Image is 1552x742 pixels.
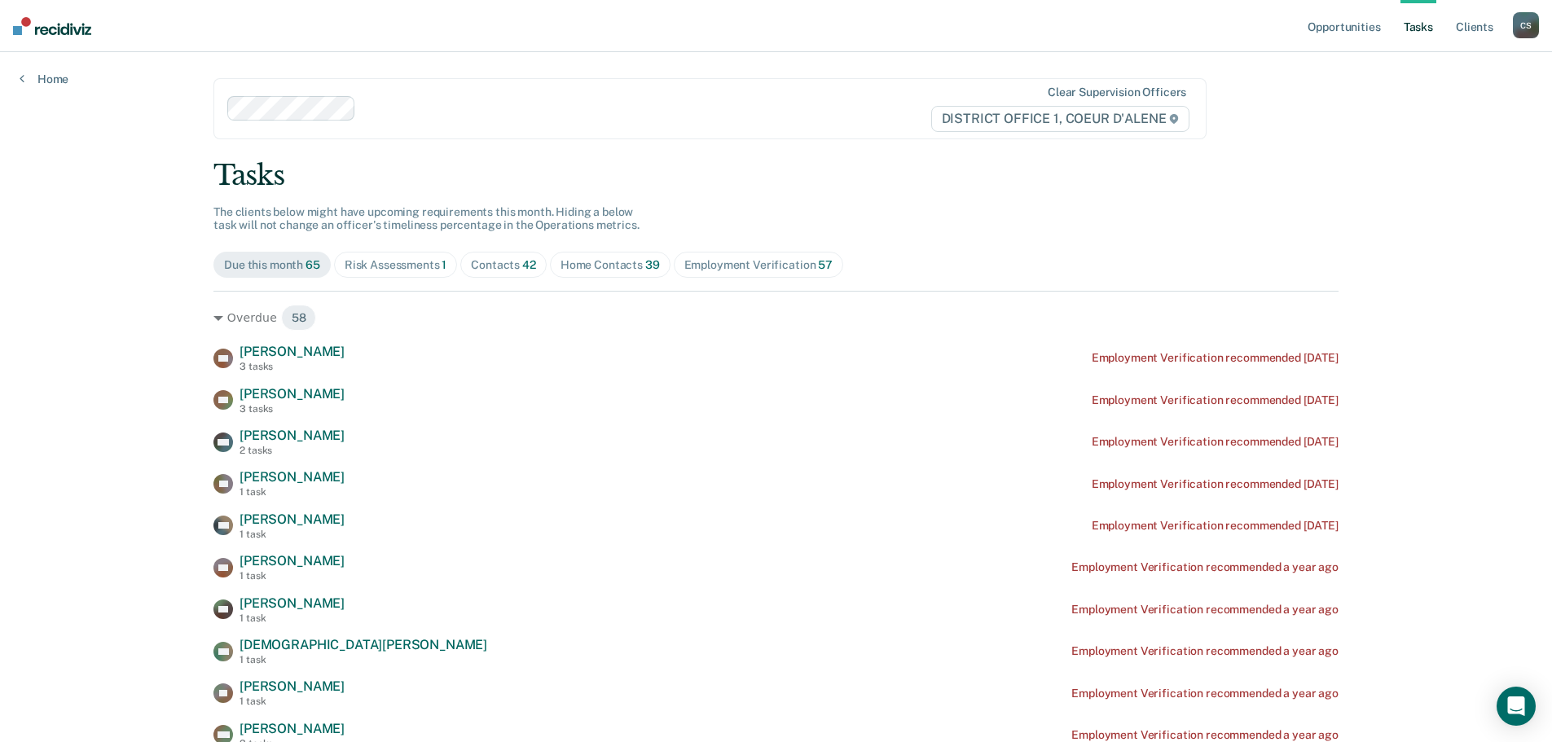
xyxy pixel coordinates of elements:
span: [PERSON_NAME] [240,595,345,611]
div: 1 task [240,529,345,540]
span: The clients below might have upcoming requirements this month. Hiding a below task will not chang... [213,205,640,232]
div: Due this month [224,258,320,272]
div: Employment Verification recommended [DATE] [1092,351,1339,365]
div: 1 task [240,570,345,582]
div: Risk Assessments [345,258,447,272]
div: 3 tasks [240,403,345,415]
div: Employment Verification recommended a year ago [1071,687,1339,700]
a: Home [20,72,68,86]
div: Employment Verification recommended a year ago [1071,728,1339,742]
div: Employment Verification recommended [DATE] [1092,519,1339,533]
div: C S [1513,12,1539,38]
div: 1 task [240,654,487,665]
span: [PERSON_NAME] [240,511,345,527]
div: Open Intercom Messenger [1497,687,1536,726]
span: [DEMOGRAPHIC_DATA][PERSON_NAME] [240,637,487,652]
div: 1 task [240,486,345,498]
div: Employment Verification recommended [DATE] [1092,435,1339,449]
div: Contacts [471,258,536,272]
div: Employment Verification [684,258,833,272]
span: 57 [818,258,833,271]
span: [PERSON_NAME] [240,553,345,569]
div: Employment Verification recommended a year ago [1071,644,1339,658]
span: [PERSON_NAME] [240,344,345,359]
div: Employment Verification recommended [DATE] [1092,393,1339,407]
span: 65 [306,258,320,271]
div: Employment Verification recommended a year ago [1071,603,1339,617]
span: 58 [281,305,317,331]
div: Home Contacts [561,258,660,272]
span: [PERSON_NAME] [240,678,345,694]
button: CS [1513,12,1539,38]
span: DISTRICT OFFICE 1, COEUR D'ALENE [931,106,1190,132]
span: [PERSON_NAME] [240,428,345,443]
div: 1 task [240,612,345,624]
div: Employment Verification recommended a year ago [1071,560,1339,574]
div: Tasks [213,159,1339,192]
span: [PERSON_NAME] [240,386,345,402]
div: Overdue 58 [213,305,1339,331]
div: 1 task [240,696,345,707]
div: 3 tasks [240,361,345,372]
span: 42 [522,258,536,271]
span: 39 [645,258,660,271]
div: Employment Verification recommended [DATE] [1092,477,1339,491]
span: 1 [442,258,446,271]
span: [PERSON_NAME] [240,721,345,736]
img: Recidiviz [13,17,91,35]
span: [PERSON_NAME] [240,469,345,485]
div: 2 tasks [240,445,345,456]
div: Clear supervision officers [1048,86,1186,99]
